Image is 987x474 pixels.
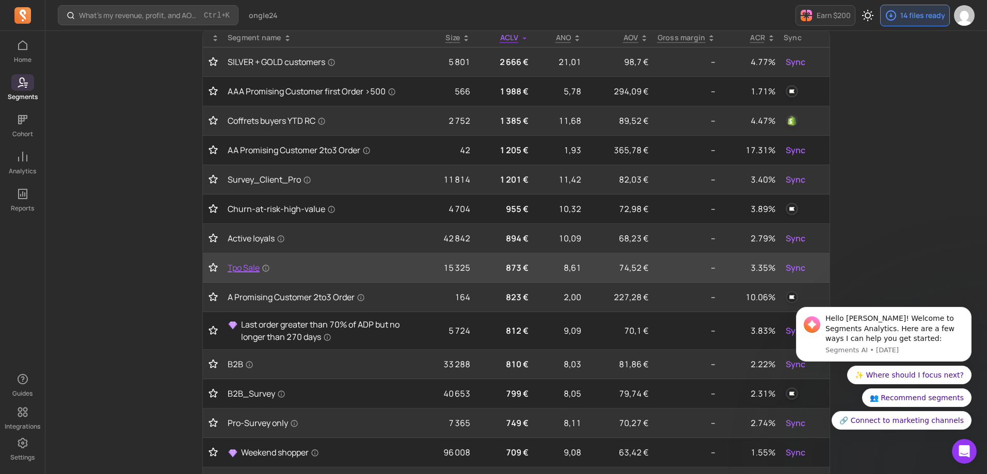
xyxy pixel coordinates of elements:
span: + [204,10,230,21]
a: Last order greater than 70% of ADP but no longer than 270 days [228,318,407,343]
p: Integrations [5,422,40,431]
button: Guides [11,369,34,400]
p: -- [657,115,715,127]
p: 1.55% [724,446,775,459]
button: klaviyo [784,201,800,217]
button: Toggle favorite [207,145,219,155]
p: -- [657,56,715,68]
span: Tpo Sale [228,261,270,274]
p: 2.31% [724,387,775,400]
button: Toggle favorite [207,233,219,243]
p: 72,98 € [590,203,648,215]
p: 3.40% [724,173,775,186]
p: -- [657,446,715,459]
p: -- [657,291,715,303]
button: Sync [784,444,807,461]
img: klaviyo [786,291,798,303]
p: -- [657,232,715,244]
p: 81,86 € [590,358,648,370]
span: SILVER + GOLD customers [228,56,336,68]
a: Survey_Client_Pro [228,173,407,186]
p: 1 988 € [479,85,529,97]
span: Sync [786,261,805,274]
p: 164 [416,291,470,303]
p: 10,32 [537,203,582,215]
button: 14 files ready [880,5,950,26]
p: 8,11 [537,417,582,429]
a: Pro-Survey only [228,417,407,429]
p: 1,93 [537,144,582,156]
p: Home [14,56,31,64]
p: 96 008 [416,446,470,459]
img: avatar [954,5,975,26]
p: 21,01 [537,56,582,68]
span: Weekend shopper [241,446,319,459]
p: 89,52 € [590,115,648,127]
p: 10.06% [724,291,775,303]
button: Earn $200 [795,5,855,26]
p: 33 288 [416,358,470,370]
a: B2B [228,358,407,370]
kbd: Ctrl [204,10,221,21]
p: -- [657,85,715,97]
p: -- [657,358,715,370]
p: 9,09 [537,324,582,337]
button: Toggle favorite [207,325,219,336]
button: Sync [784,171,807,188]
button: Toggle favorite [207,263,219,273]
p: 3.35% [724,261,775,274]
p: -- [657,144,715,156]
button: Toggle favorite [207,57,219,67]
a: Coffrets buyers YTD RC [228,115,407,127]
p: 810 € [479,358,529,370]
p: 11 814 [416,173,470,186]
button: Sync [784,230,807,247]
span: B2B [228,358,253,370]
button: shopify_customer_tag [784,112,800,129]
a: A Promising Customer 2to3 Order [228,291,407,303]
p: 98,7 € [590,56,648,68]
p: 2,00 [537,291,582,303]
p: 79,74 € [590,387,648,400]
a: B2B_Survey [228,387,407,400]
p: -- [657,173,715,186]
p: 1 201 € [479,173,529,186]
button: Toggle favorite [207,388,219,399]
div: Segment name [228,32,407,43]
p: 955 € [479,203,529,215]
button: klaviyo [784,289,800,305]
img: klaviyo [786,85,798,97]
iframe: Intercom live chat [952,439,977,464]
p: 294,09 € [590,85,648,97]
img: klaviyo [786,203,798,215]
button: Toggle favorite [207,116,219,126]
span: Coffrets buyers YTD RC [228,115,326,127]
p: AOV [624,32,639,43]
p: Earn $200 [817,10,851,21]
p: -- [657,387,715,400]
p: 566 [416,85,470,97]
button: Sync [784,54,807,70]
p: 68,23 € [590,232,648,244]
p: 365,78 € [590,144,648,156]
p: 2 752 [416,115,470,127]
div: Sync [784,32,825,43]
span: Survey_Client_Pro [228,173,311,186]
p: 4.77% [724,56,775,68]
p: 70,27 € [590,417,648,429]
span: Sync [786,173,805,186]
p: 40 653 [416,387,470,400]
p: -- [657,203,715,215]
p: 8,05 [537,387,582,400]
kbd: K [226,11,230,20]
button: Toggle favorite [207,86,219,96]
p: 227,28 € [590,291,648,303]
p: 10,09 [537,232,582,244]
span: Sync [786,144,805,156]
span: ACLV [500,32,518,42]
